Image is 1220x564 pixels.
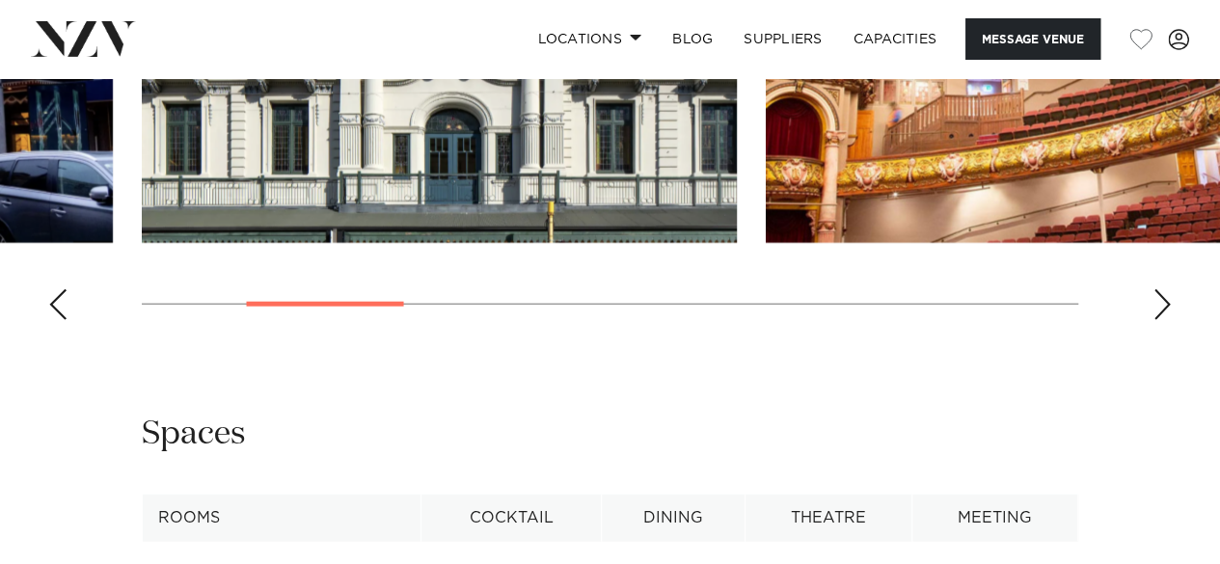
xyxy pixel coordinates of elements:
th: Theatre [745,495,911,542]
th: Rooms [143,495,421,542]
th: Cocktail [420,495,601,542]
a: SUPPLIERS [728,18,837,60]
a: Capacities [838,18,953,60]
button: Message Venue [965,18,1100,60]
th: Meeting [912,495,1078,542]
a: BLOG [657,18,728,60]
a: Locations [522,18,657,60]
h2: Spaces [142,413,246,456]
img: nzv-logo.png [31,21,136,56]
th: Dining [602,495,745,542]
